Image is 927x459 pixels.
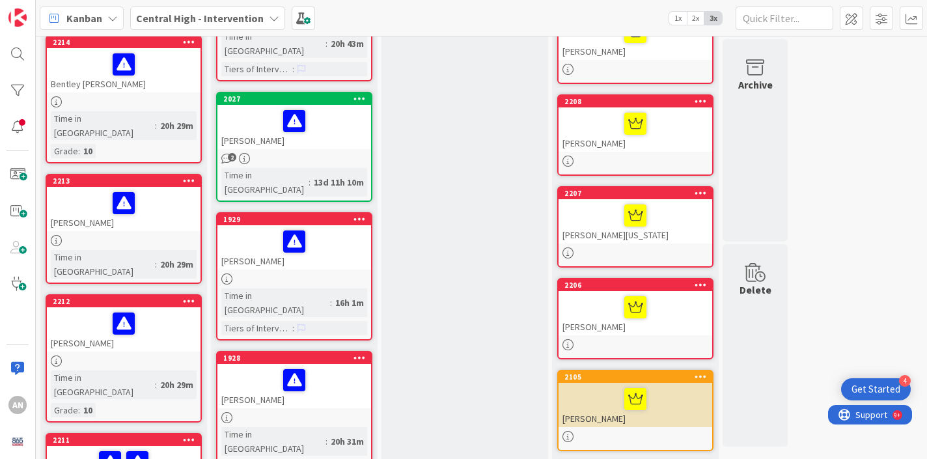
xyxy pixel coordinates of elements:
[47,36,201,92] div: 2214Bentley [PERSON_NAME]
[8,432,27,451] img: avatar
[564,97,712,106] div: 2208
[66,10,102,26] span: Kanban
[157,257,197,271] div: 20h 29m
[47,187,201,231] div: [PERSON_NAME]
[325,434,327,449] span: :
[8,8,27,27] img: Visit kanbanzone.com
[736,7,833,30] input: Quick Filter...
[157,378,197,392] div: 20h 29m
[669,12,687,25] span: 1x
[47,36,201,48] div: 2214
[841,378,911,400] div: Open Get Started checklist, remaining modules: 4
[217,214,371,270] div: 1929[PERSON_NAME]
[704,12,722,25] span: 3x
[221,321,292,335] div: Tiers of Intervention
[740,282,771,298] div: Delete
[157,118,197,133] div: 20h 29m
[564,189,712,198] div: 2207
[53,38,201,47] div: 2214
[564,372,712,382] div: 2105
[78,144,80,158] span: :
[223,215,371,224] div: 1929
[80,403,96,417] div: 10
[223,354,371,363] div: 1928
[559,96,712,152] div: 2208[PERSON_NAME]
[311,175,367,189] div: 13d 11h 10m
[559,279,712,335] div: 2206[PERSON_NAME]
[217,93,371,149] div: 2027[PERSON_NAME]
[47,296,201,307] div: 2212
[557,370,713,451] a: 2105[PERSON_NAME]
[8,396,27,414] div: AN
[557,3,713,84] a: [PERSON_NAME]
[223,94,371,104] div: 2027
[851,383,900,396] div: Get Started
[687,12,704,25] span: 2x
[66,5,72,16] div: 9+
[217,105,371,149] div: [PERSON_NAME]
[325,36,327,51] span: :
[332,296,367,310] div: 16h 1m
[221,427,325,456] div: Time in [GEOGRAPHIC_DATA]
[51,370,155,399] div: Time in [GEOGRAPHIC_DATA]
[327,36,367,51] div: 20h 43m
[155,378,157,392] span: :
[217,225,371,270] div: [PERSON_NAME]
[51,111,155,140] div: Time in [GEOGRAPHIC_DATA]
[559,371,712,427] div: 2105[PERSON_NAME]
[557,278,713,359] a: 2206[PERSON_NAME]
[53,297,201,306] div: 2212
[559,291,712,335] div: [PERSON_NAME]
[738,77,773,92] div: Archive
[292,62,294,76] span: :
[559,371,712,383] div: 2105
[216,212,372,341] a: 1929[PERSON_NAME]Time in [GEOGRAPHIC_DATA]:16h 1mTiers of Intervention:
[564,281,712,290] div: 2206
[559,199,712,243] div: [PERSON_NAME][US_STATE]
[47,48,201,92] div: Bentley [PERSON_NAME]
[559,383,712,427] div: [PERSON_NAME]
[221,29,325,58] div: Time in [GEOGRAPHIC_DATA]
[309,175,311,189] span: :
[216,92,372,202] a: 2027[PERSON_NAME]Time in [GEOGRAPHIC_DATA]:13d 11h 10m
[46,174,202,284] a: 2213[PERSON_NAME]Time in [GEOGRAPHIC_DATA]:20h 29m
[78,403,80,417] span: :
[217,364,371,408] div: [PERSON_NAME]
[47,307,201,352] div: [PERSON_NAME]
[47,175,201,187] div: 2213
[559,96,712,107] div: 2208
[46,35,202,163] a: 2214Bentley [PERSON_NAME]Time in [GEOGRAPHIC_DATA]:20h 29mGrade:10
[228,153,236,161] span: 2
[327,434,367,449] div: 20h 31m
[221,168,309,197] div: Time in [GEOGRAPHIC_DATA]
[559,16,712,60] div: [PERSON_NAME]
[221,62,292,76] div: Tiers of Intervention
[217,352,371,364] div: 1928
[899,375,911,387] div: 4
[217,93,371,105] div: 2027
[559,279,712,291] div: 2206
[217,352,371,408] div: 1928[PERSON_NAME]
[53,436,201,445] div: 2211
[46,294,202,423] a: 2212[PERSON_NAME]Time in [GEOGRAPHIC_DATA]:20h 29mGrade:10
[557,94,713,176] a: 2208[PERSON_NAME]
[217,214,371,225] div: 1929
[155,257,157,271] span: :
[47,175,201,231] div: 2213[PERSON_NAME]
[27,2,59,18] span: Support
[51,403,78,417] div: Grade
[155,118,157,133] span: :
[221,288,330,317] div: Time in [GEOGRAPHIC_DATA]
[53,176,201,186] div: 2213
[47,296,201,352] div: 2212[PERSON_NAME]
[559,188,712,199] div: 2207
[557,186,713,268] a: 2207[PERSON_NAME][US_STATE]
[47,434,201,446] div: 2211
[51,144,78,158] div: Grade
[330,296,332,310] span: :
[51,250,155,279] div: Time in [GEOGRAPHIC_DATA]
[559,188,712,243] div: 2207[PERSON_NAME][US_STATE]
[559,107,712,152] div: [PERSON_NAME]
[136,12,264,25] b: Central High - Intervention
[80,144,96,158] div: 10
